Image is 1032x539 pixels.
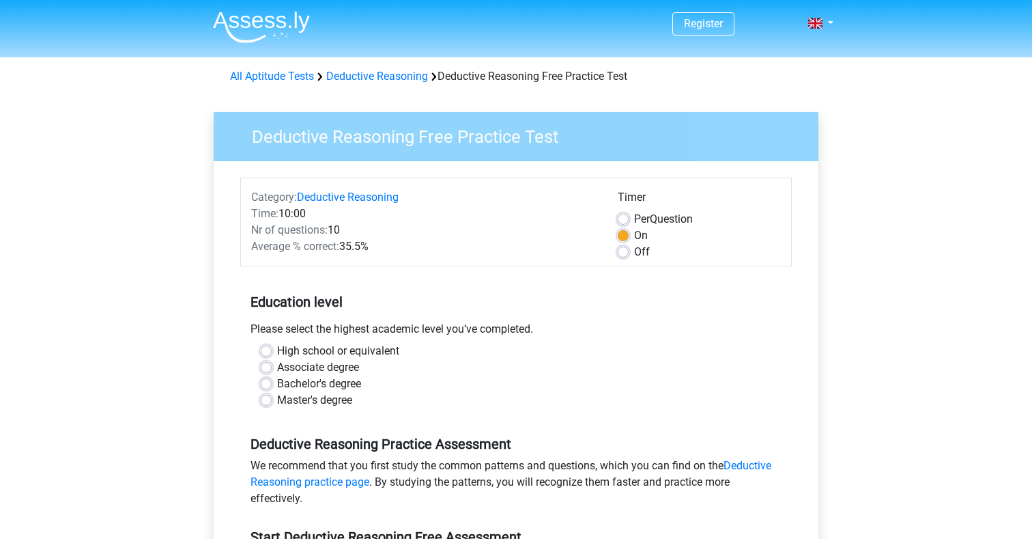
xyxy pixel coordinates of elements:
[277,359,359,376] label: Associate degree
[225,68,807,85] div: Deductive Reasoning Free Practice Test
[241,206,607,222] div: 10:00
[634,211,693,227] label: Question
[251,207,278,220] span: Time:
[240,321,792,343] div: Please select the highest academic level you’ve completed.
[251,223,328,236] span: Nr of questions:
[634,212,650,225] span: Per
[251,191,297,204] span: Category:
[251,240,339,253] span: Average % correct:
[634,244,650,260] label: Off
[241,222,607,238] div: 10
[250,436,782,452] h5: Deductive Reasoning Practice Assessment
[277,392,352,409] label: Master's degree
[326,70,428,83] a: Deductive Reasoning
[235,121,808,148] h3: Deductive Reasoning Free Practice Test
[684,17,723,30] a: Register
[297,191,399,204] a: Deductive Reasoning
[277,376,361,392] label: Bachelor's degree
[250,288,782,316] h5: Education level
[634,227,648,244] label: On
[230,70,314,83] a: All Aptitude Tests
[213,11,310,43] img: Assessly
[241,238,607,255] div: 35.5%
[240,458,792,512] div: We recommend that you first study the common patterns and questions, which you can find on the . ...
[618,189,781,211] div: Timer
[277,343,399,359] label: High school or equivalent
